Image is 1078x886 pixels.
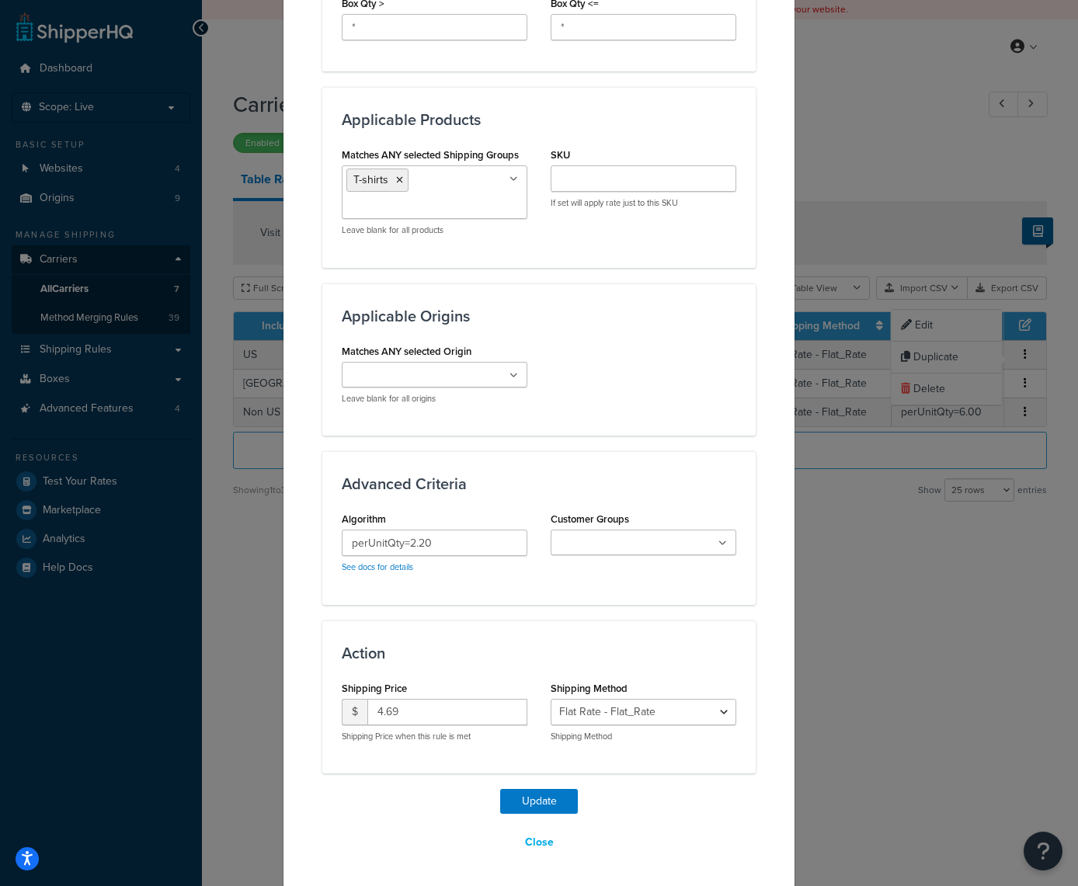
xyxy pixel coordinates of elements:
[342,475,736,492] h3: Advanced Criteria
[342,111,736,128] h3: Applicable Products
[342,731,527,742] p: Shipping Price when this rule is met
[515,829,564,856] button: Close
[342,307,736,325] h3: Applicable Origins
[353,172,388,188] span: T-shirts
[551,149,570,161] label: SKU
[342,346,471,357] label: Matches ANY selected Origin
[342,561,413,573] a: See docs for details
[342,683,407,694] label: Shipping Price
[342,513,386,525] label: Algorithm
[551,683,628,694] label: Shipping Method
[342,149,519,161] label: Matches ANY selected Shipping Groups
[342,224,527,236] p: Leave blank for all products
[551,513,629,525] label: Customer Groups
[342,393,527,405] p: Leave blank for all origins
[551,197,736,209] p: If set will apply rate just to this SKU
[342,645,736,662] h3: Action
[342,699,367,725] span: $
[500,789,578,814] button: Update
[551,731,736,742] p: Shipping Method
